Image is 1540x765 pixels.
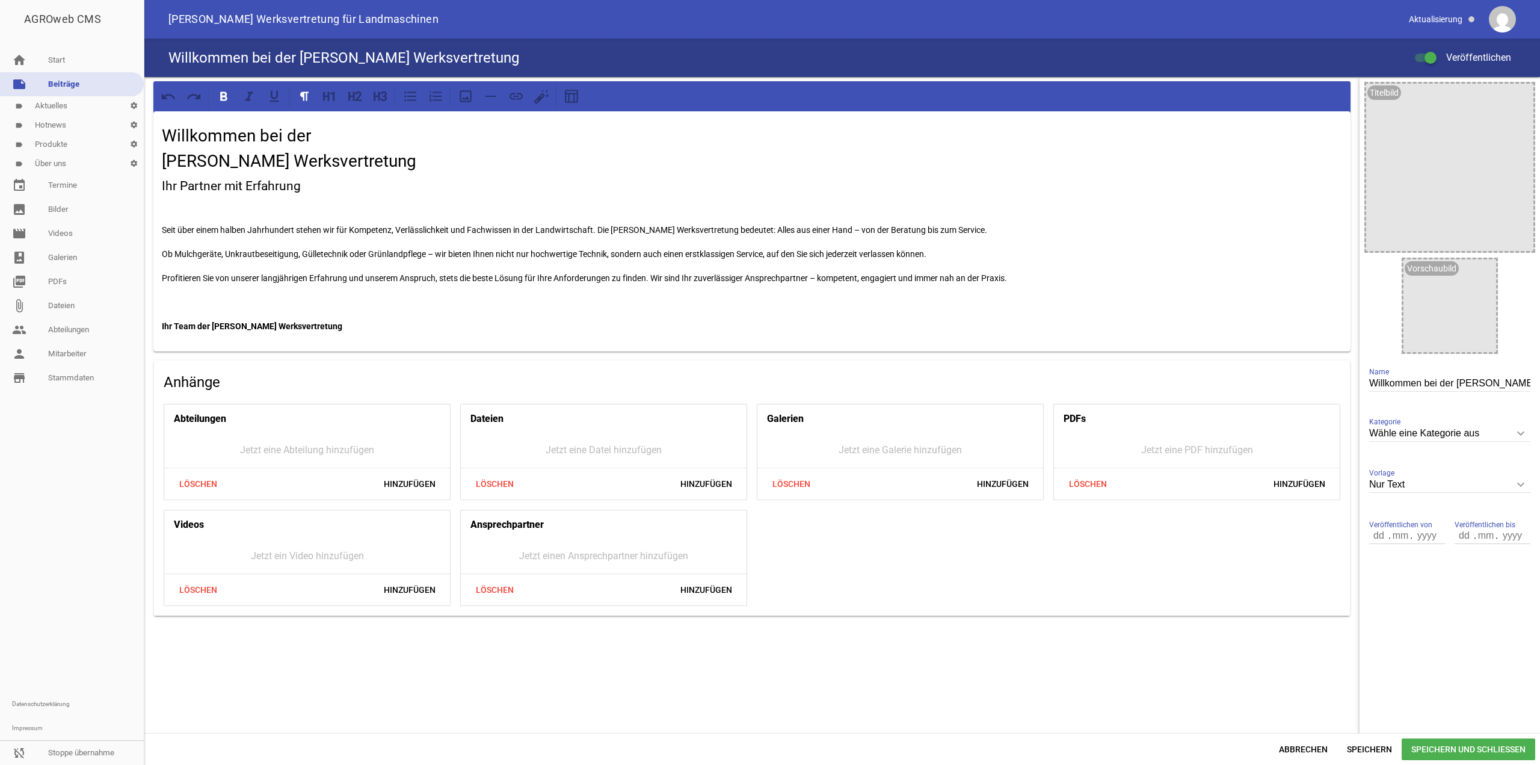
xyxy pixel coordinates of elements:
[12,226,26,241] i: movie
[174,409,226,429] h4: Abteilungen
[162,247,1342,261] p: Ob Mulchgeräte, Unkrautbeseitigung, Gülletechnik oder Grünlandpflege – wir bieten Ihnen nicht nur...
[1455,519,1515,531] span: Veröffentlichen bis
[168,14,439,25] span: [PERSON_NAME] Werksvertretung für Landmaschinen
[124,96,144,116] i: settings
[1264,473,1335,495] span: Hinzufügen
[12,746,26,760] i: sync_disabled
[1337,739,1402,760] span: Speichern
[466,473,523,495] span: Löschen
[1455,528,1475,544] input: dd
[12,323,26,337] i: people
[174,515,204,534] h4: Videos
[162,321,342,331] strong: Ihr Team der [PERSON_NAME] Werksvertretung
[162,271,1342,285] p: Profitieren Sie von unserer langjährigen Erfahrung und unserem Anspruch, stets die beste Lösung f...
[162,177,1342,196] h3: Ihr Partner mit Erfahrung
[1475,528,1497,544] input: mm
[12,202,26,217] i: image
[1064,409,1086,429] h4: PDFs
[1369,519,1432,531] span: Veröffentlichen von
[1432,52,1511,63] span: Veröffentlichen
[162,123,1342,174] h2: Willkommen bei der [PERSON_NAME] Werksvertretung
[757,433,1043,468] div: Jetzt eine Galerie hinzufügen
[374,579,445,601] span: Hinzufügen
[1511,424,1530,443] i: keyboard_arrow_down
[1411,528,1441,544] input: yyyy
[12,299,26,313] i: attach_file
[671,579,742,601] span: Hinzufügen
[164,539,450,574] div: Jetzt ein Video hinzufügen
[15,122,23,129] i: label
[1390,528,1411,544] input: mm
[164,433,450,468] div: Jetzt eine Abteilung hinzufügen
[168,48,519,67] h4: Willkommen bei der [PERSON_NAME] Werksvertretung
[1405,261,1459,276] div: Vorschaubild
[967,473,1038,495] span: Hinzufügen
[470,515,544,534] h4: Ansprechpartner
[1369,528,1390,544] input: dd
[12,53,26,67] i: home
[169,579,227,601] span: Löschen
[169,473,227,495] span: Löschen
[470,409,504,429] h4: Dateien
[671,473,742,495] span: Hinzufügen
[124,135,144,154] i: settings
[1269,739,1337,760] span: Abbrechen
[762,473,820,495] span: Löschen
[15,160,23,168] i: label
[12,77,26,91] i: note
[15,102,23,110] i: label
[162,223,1342,237] p: Seit über einem halben Jahrhundert stehen wir für Kompetenz, Verlässlichkeit und Fachwissen in de...
[767,409,804,429] h4: Galerien
[12,347,26,361] i: person
[12,274,26,289] i: picture_as_pdf
[124,116,144,135] i: settings
[124,154,144,173] i: settings
[164,373,1340,392] h4: Anhänge
[1402,739,1535,760] span: Speichern und Schließen
[12,250,26,265] i: photo_album
[1511,475,1530,494] i: keyboard_arrow_down
[1497,528,1527,544] input: yyyy
[1059,473,1116,495] span: Löschen
[15,141,23,149] i: label
[461,539,747,574] div: Jetzt einen Ansprechpartner hinzufügen
[1054,433,1340,468] div: Jetzt eine PDF hinzufügen
[12,178,26,193] i: event
[12,371,26,385] i: store_mall_directory
[461,433,747,468] div: Jetzt eine Datei hinzufügen
[466,579,523,601] span: Löschen
[1367,85,1401,100] div: Titelbild
[374,473,445,495] span: Hinzufügen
